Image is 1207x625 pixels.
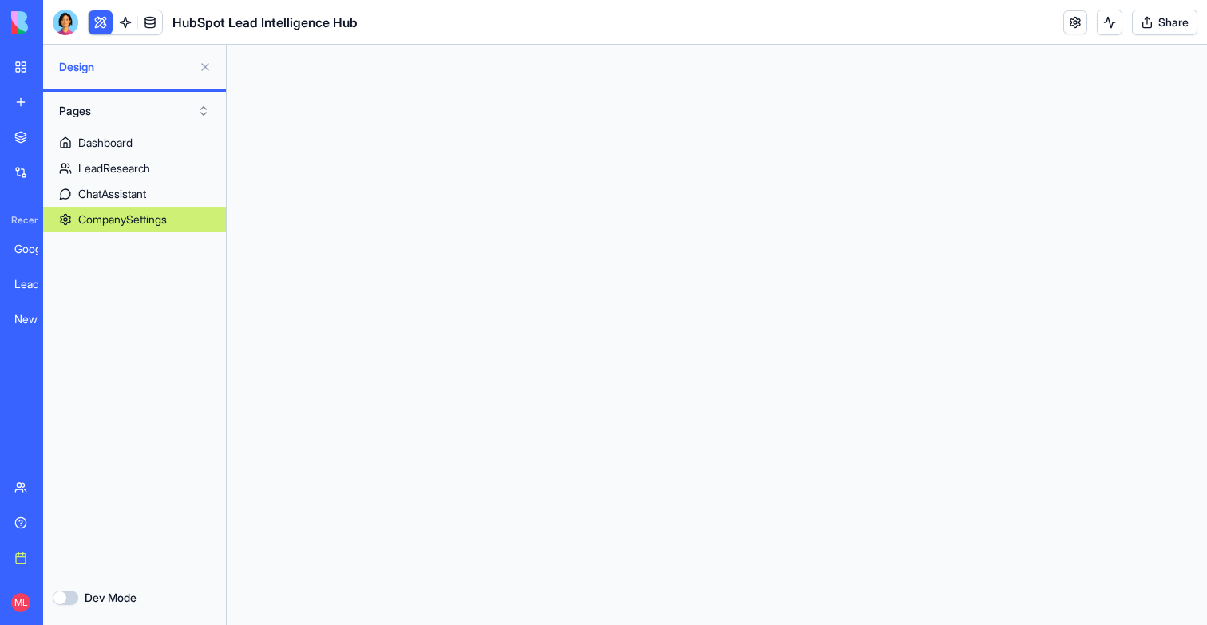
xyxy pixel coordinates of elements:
[43,130,226,156] a: Dashboard
[14,311,59,327] div: New App
[14,241,59,257] div: Google Sheets Dashboard
[78,135,133,151] div: Dashboard
[5,233,69,265] a: Google Sheets Dashboard
[5,303,69,335] a: New App
[78,212,167,227] div: CompanySettings
[51,98,218,124] button: Pages
[1132,10,1197,35] button: Share
[43,207,226,232] a: CompanySettings
[11,11,110,34] img: logo
[43,181,226,207] a: ChatAssistant
[14,276,59,292] div: LeadFlow Pro
[5,214,38,227] span: Recent
[172,13,358,32] h1: HubSpot Lead Intelligence Hub
[59,59,192,75] span: Design
[43,156,226,181] a: LeadResearch
[78,186,146,202] div: ChatAssistant
[5,268,69,300] a: LeadFlow Pro
[11,593,30,612] span: ML
[85,590,137,606] label: Dev Mode
[78,160,150,176] div: LeadResearch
